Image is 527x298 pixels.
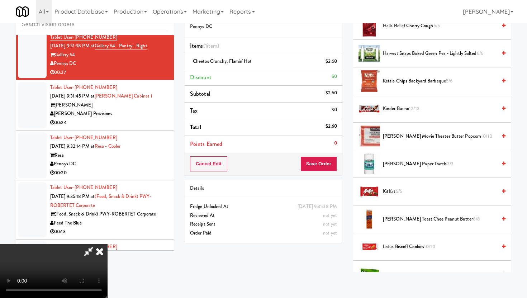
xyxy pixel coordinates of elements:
li: Tablet User· [PHONE_NUMBER][DATE] 9:35:26 PM at[GEOGRAPHIC_DATA]-Pantry[GEOGRAPHIC_DATA]On Demand... [16,240,174,290]
span: · [PHONE_NUMBER] [72,184,117,191]
div: 00:24 [50,118,168,127]
span: [PERSON_NAME] and [PERSON_NAME] Original [383,270,497,279]
a: Gallery 64 - Pantry - Right [95,42,147,49]
span: (1 ) [203,42,219,50]
span: Subtotal [190,90,210,98]
span: 10/10 [424,243,435,250]
div: $2.60 [326,89,337,98]
div: Kinder Bueno12/12 [380,104,505,113]
div: [PERSON_NAME] [50,101,168,110]
span: Points Earned [190,140,222,148]
span: Cheetos Crunchy, Flamin' Hot [193,58,252,65]
div: Resa [50,151,168,160]
span: Harvest Snaps Baked Green Pea - Lightly Salted [383,49,497,58]
span: [DATE] 9:32:14 PM at [50,143,95,150]
li: Tablet User· [PHONE_NUMBER][DATE] 9:32:14 PM atResa - CoolerResaPennys DC00:20 [16,131,174,181]
div: Feed The Blue [50,219,168,228]
span: not yet [323,212,337,219]
h5: Pennys DC [190,24,337,29]
span: 8/8 [473,216,480,222]
span: Lotus Biscoff Cookies [383,242,497,251]
div: [PERSON_NAME] Paper Towels3/3 [380,160,505,169]
button: Cancel Edit [190,156,227,171]
span: [DATE] 9:31:38 PM at [50,42,95,49]
div: Pennys DC [50,59,168,68]
span: [PERSON_NAME] Toast Chee Peanut Butter [383,215,497,224]
div: $0 [332,72,337,81]
span: not yet [323,230,337,236]
div: $2.60 [326,122,337,131]
span: 10/10 [481,133,492,139]
span: · [PHONE_NUMBER] [72,84,117,91]
span: Total [190,123,201,131]
div: 00:20 [50,169,168,178]
span: · [PHONE_NUMBER] [72,134,117,141]
div: $0 [332,105,337,114]
ng-pluralize: item [207,42,217,50]
div: Gallery 64 [50,51,168,60]
a: [PERSON_NAME] Cabinet 1 [95,93,152,99]
div: 0 [334,139,337,148]
span: Kinder Bueno [383,104,497,113]
span: 3/3 [447,160,454,167]
span: [DATE] 9:35:18 PM at [50,193,95,200]
span: [DATE] 9:31:45 PM at [50,93,95,99]
div: (Food, Snack & Drink) PWY-ROBERTET Corporate [50,210,168,219]
span: [PERSON_NAME] Paper Towels [383,160,497,169]
li: Tablet User· [PHONE_NUMBER][DATE] 9:31:38 PM atGallery 64 - Pantry - RightGallery 64Pennys DC00:37 [16,30,174,80]
span: · [PHONE_NUMBER] [72,34,117,41]
span: 6/6 [486,271,493,278]
div: Reviewed At [190,211,337,220]
a: Tablet User· [PHONE_NUMBER] [50,184,117,191]
a: Tablet User· [PHONE_NUMBER] [50,243,117,250]
span: · [PHONE_NUMBER] [72,243,117,250]
input: Search vision orders [22,18,168,31]
div: Order Paid [190,229,337,238]
span: not yet [323,221,337,227]
a: (Food, Snack & Drink) PWY-ROBERTET Corporate [50,193,152,209]
div: Halls Relief Cherry Cough5/5 [380,22,505,30]
a: Tablet User· [PHONE_NUMBER] [50,34,117,41]
div: KitKat5/5 [380,187,505,196]
span: 6/6 [477,50,483,57]
div: $2.60 [326,57,337,66]
div: Receipt Sent [190,220,337,229]
div: [PERSON_NAME] Movie Theater Butter Popcorn10/10 [380,132,505,141]
span: Discount [190,73,212,81]
div: Kettle Chips Backyard Barbeque5/6 [380,77,505,86]
div: Details [190,184,337,193]
div: [PERSON_NAME] Provisions [50,109,168,118]
div: Lotus Biscoff Cookies10/10 [380,242,505,251]
span: 5/5 [433,22,440,29]
div: [PERSON_NAME] Toast Chee Peanut Butter8/8 [380,215,505,224]
div: [PERSON_NAME] and [PERSON_NAME] Original6/6 [380,270,505,279]
button: Save Order [300,156,337,171]
span: 12/12 [409,105,419,112]
span: 5/5 [396,188,402,195]
div: [DATE] 9:31:38 PM [298,202,337,211]
span: Kettle Chips Backyard Barbeque [383,77,497,86]
a: Tablet User· [PHONE_NUMBER] [50,84,117,91]
li: Tablet User· [PHONE_NUMBER][DATE] 9:35:18 PM at(Food, Snack & Drink) PWY-ROBERTET Corporate(Food,... [16,180,174,240]
a: Resa - Cooler [95,143,120,150]
div: Harvest Snaps Baked Green Pea - Lightly Salted6/6 [380,49,505,58]
li: Tablet User· [PHONE_NUMBER][DATE] 9:31:45 PM at[PERSON_NAME] Cabinet 1[PERSON_NAME][PERSON_NAME] ... [16,80,174,131]
div: 00:37 [50,68,168,77]
span: KitKat [383,187,497,196]
span: Items [190,42,219,50]
span: Halls Relief Cherry Cough [383,22,497,30]
span: 5/6 [446,77,452,84]
img: Micromart [16,5,29,18]
div: 00:13 [50,227,168,236]
a: Tablet User· [PHONE_NUMBER] [50,134,117,141]
div: Pennys DC [50,160,168,169]
span: Tax [190,107,198,115]
span: [PERSON_NAME] Movie Theater Butter Popcorn [383,132,497,141]
div: Fridge Unlocked At [190,202,337,211]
